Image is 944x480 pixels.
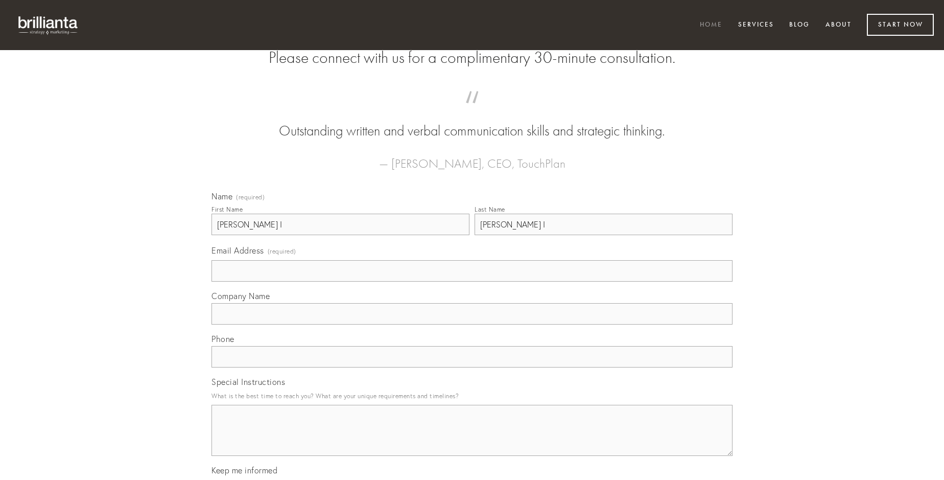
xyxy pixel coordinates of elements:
blockquote: Outstanding written and verbal communication skills and strategic thinking. [228,101,716,141]
p: What is the best time to reach you? What are your unique requirements and timelines? [211,389,733,403]
span: “ [228,101,716,121]
span: Company Name [211,291,270,301]
div: First Name [211,205,243,213]
a: Home [693,17,729,34]
span: Name [211,191,232,201]
span: (required) [268,244,296,258]
figcaption: — [PERSON_NAME], CEO, TouchPlan [228,141,716,174]
img: brillianta - research, strategy, marketing [10,10,87,40]
span: Email Address [211,245,264,256]
a: Start Now [867,14,934,36]
span: (required) [236,194,265,200]
span: Phone [211,334,234,344]
div: Last Name [475,205,505,213]
span: Special Instructions [211,377,285,387]
a: About [819,17,858,34]
a: Services [731,17,781,34]
span: Keep me informed [211,465,277,475]
h2: Please connect with us for a complimentary 30-minute consultation. [211,48,733,67]
a: Blog [783,17,816,34]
